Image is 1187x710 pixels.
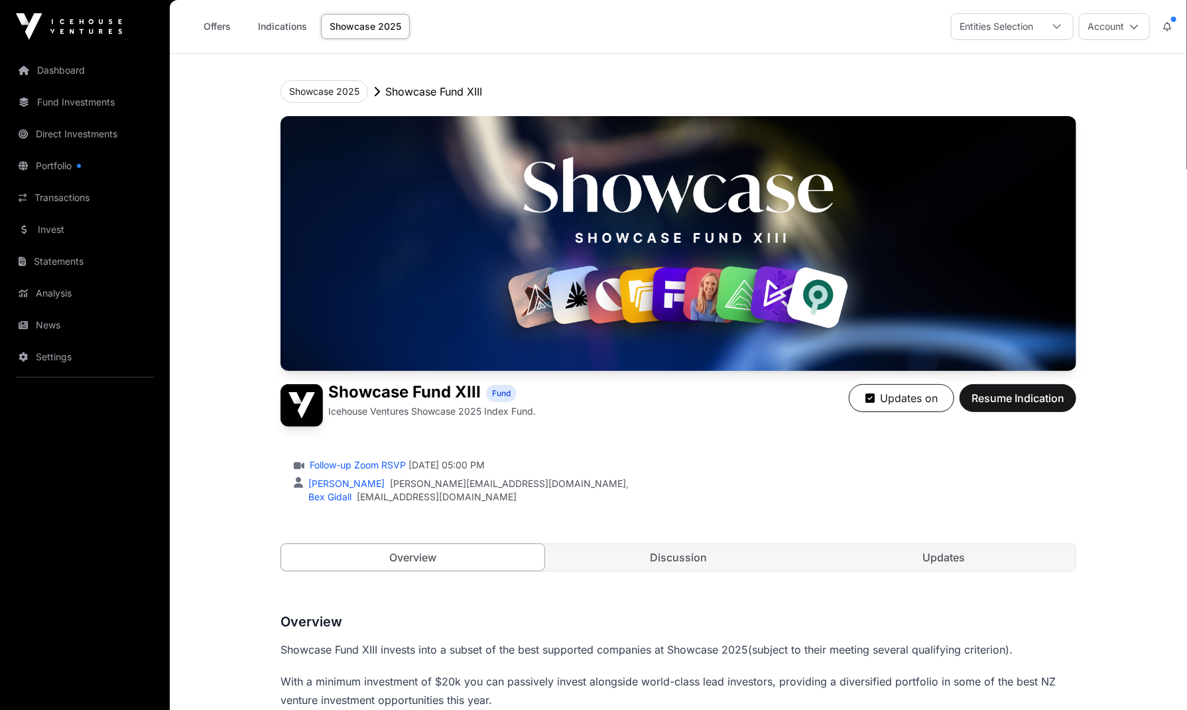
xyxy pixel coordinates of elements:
[812,544,1076,571] a: Updates
[11,215,159,244] a: Invest
[385,84,482,100] p: Showcase Fund XIII
[306,477,629,490] div: ,
[11,342,159,372] a: Settings
[11,88,159,117] a: Fund Investments
[849,384,954,412] button: Updates on
[1121,646,1187,710] iframe: Chat Widget
[971,390,1064,406] span: Resume Indication
[281,640,1076,659] p: (subject to their meeting several qualifying criterion).
[1079,13,1150,40] button: Account
[960,397,1076,411] a: Resume Indication
[357,490,517,504] a: [EMAIL_ADDRESS][DOMAIN_NAME]
[547,544,810,571] a: Discussion
[492,388,511,399] span: Fund
[11,279,159,308] a: Analysis
[11,56,159,85] a: Dashboard
[11,119,159,149] a: Direct Investments
[281,384,323,427] img: Showcase Fund XIII
[191,14,244,39] a: Offers
[328,405,536,418] p: Icehouse Ventures Showcase 2025 Index Fund.
[306,478,385,489] a: [PERSON_NAME]
[11,151,159,180] a: Portfolio
[408,459,485,472] span: [DATE] 05:00 PM
[960,384,1076,412] button: Resume Indication
[321,14,410,39] a: Showcase 2025
[11,183,159,212] a: Transactions
[16,13,122,40] img: Icehouse Ventures Logo
[281,543,545,571] a: Overview
[281,80,368,103] button: Showcase 2025
[281,643,748,656] span: Showcase Fund XIII invests into a subset of the best supported companies at Showcase 2025
[281,544,1076,571] nav: Tabs
[11,247,159,276] a: Statements
[307,459,406,472] a: Follow-up Zoom RSVP
[281,611,1076,632] h3: Overview
[306,491,351,502] a: Bex Gidall
[11,311,159,340] a: News
[952,14,1041,39] div: Entities Selection
[390,477,626,490] a: [PERSON_NAME][EMAIL_ADDRESS][DOMAIN_NAME]
[249,14,316,39] a: Indications
[328,384,481,402] h1: Showcase Fund XIII
[281,672,1076,709] p: With a minimum investment of $20k you can passively invest alongside world-class lead investors, ...
[281,116,1076,371] img: Showcase Fund XIII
